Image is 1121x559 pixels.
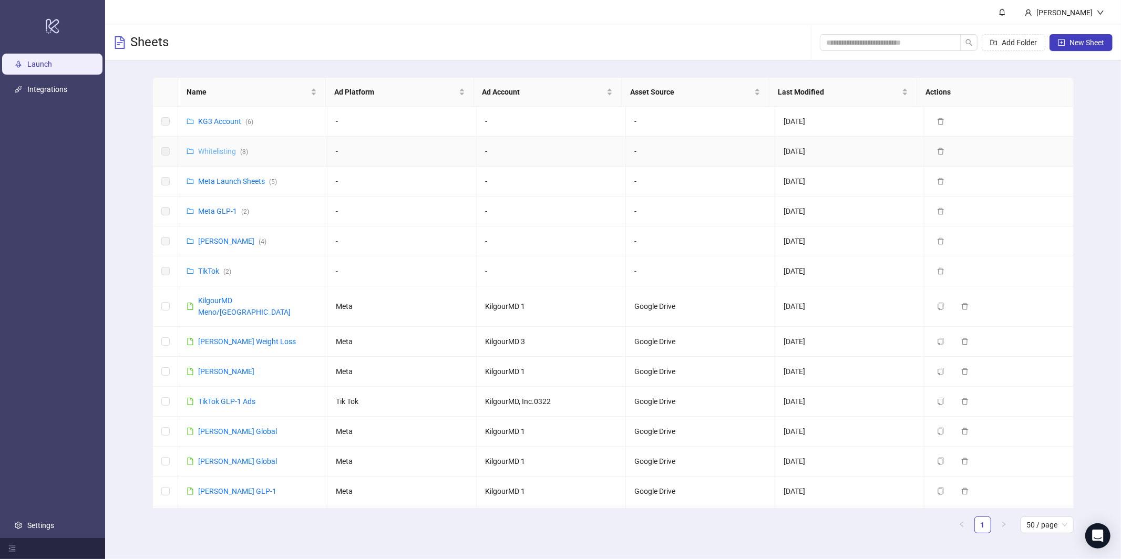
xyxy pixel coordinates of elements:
th: Actions [917,78,1065,107]
td: Meta [327,327,477,357]
span: folder [187,267,194,275]
span: copy [937,428,944,435]
span: folder [187,208,194,215]
td: Google Drive [626,477,775,506]
button: left [953,516,970,533]
td: - [477,137,626,167]
h3: Sheets [130,34,169,51]
span: folder [187,148,194,155]
td: [DATE] [775,357,924,387]
span: folder [187,118,194,125]
a: KilgourMD Meno/[GEOGRAPHIC_DATA] [198,296,291,316]
span: Asset Source [630,86,752,98]
td: - [626,196,775,226]
li: Next Page [995,516,1012,533]
span: file [187,458,194,465]
span: file [187,488,194,495]
span: copy [937,488,944,495]
td: Meta [327,447,477,477]
span: delete [937,267,944,275]
a: Settings [27,521,54,530]
div: Page Size [1021,516,1074,533]
td: Google Drive [626,447,775,477]
td: - [626,107,775,137]
a: Integrations [27,85,67,94]
td: Tik Tok [327,387,477,417]
td: KilgourMD 1 [477,357,626,387]
a: [PERSON_NAME] Global [198,427,277,436]
th: Name [178,78,326,107]
td: - [327,256,477,286]
span: delete [961,303,969,310]
td: [DATE] [775,167,924,196]
span: file-text [114,36,126,49]
td: - [626,226,775,256]
a: Meta GLP-1(2) [198,207,249,215]
td: Meta [327,417,477,447]
span: copy [937,338,944,345]
span: Name [187,86,308,98]
span: Ad Account [482,86,604,98]
a: [PERSON_NAME] GLP-1 [198,487,276,495]
span: file [187,338,194,345]
a: Whitelisting(8) [198,147,248,156]
span: ( 8 ) [240,148,248,156]
span: New Sheet [1069,38,1104,47]
span: delete [961,458,969,465]
span: Last Modified [778,86,900,98]
td: [DATE] [775,107,924,137]
a: Launch [27,60,52,68]
td: KilgourMD 1 [477,286,626,327]
span: delete [937,208,944,215]
th: Ad Platform [326,78,474,107]
td: Meta [327,506,477,536]
li: Previous Page [953,516,970,533]
span: ( 2 ) [241,208,249,215]
td: Google Drive [626,417,775,447]
td: Meta [327,477,477,506]
span: file [187,398,194,405]
td: [DATE] [775,387,924,417]
td: KilgourMD 1 [477,447,626,477]
span: delete [937,148,944,155]
span: delete [937,118,944,125]
td: Google Drive [626,387,775,417]
div: [PERSON_NAME] [1032,7,1097,18]
td: Meta [327,357,477,387]
span: delete [937,237,944,245]
a: [PERSON_NAME](4) [198,237,266,245]
button: New Sheet [1050,34,1113,51]
a: TikTok GLP-1 Ads [198,397,255,406]
td: [DATE] [775,196,924,226]
span: search [965,39,973,46]
span: delete [961,398,969,405]
span: copy [937,303,944,310]
span: copy [937,398,944,405]
a: KG3 Account(6) [198,117,253,126]
td: - [477,167,626,196]
td: KilgourMD 1 [477,417,626,447]
td: [DATE] [775,226,924,256]
td: - [477,196,626,226]
span: menu-fold [8,545,16,552]
td: - [477,107,626,137]
a: TikTok(2) [198,267,231,275]
a: [PERSON_NAME] Weight Loss [198,337,296,346]
td: [DATE] [775,286,924,327]
span: delete [961,338,969,345]
td: Google Drive [626,286,775,327]
span: plus-square [1058,39,1065,46]
td: - [626,137,775,167]
span: user [1025,9,1032,16]
td: - [626,167,775,196]
span: left [959,521,965,527]
td: [DATE] [775,417,924,447]
span: file [187,303,194,310]
span: 50 / page [1027,517,1067,533]
span: ( 6 ) [245,118,253,126]
span: folder [187,237,194,245]
td: KilgourMD, Inc.0322 [477,387,626,417]
td: KilgourMD 3 [477,327,626,357]
span: ( 5 ) [269,178,277,185]
td: [DATE] [775,327,924,357]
